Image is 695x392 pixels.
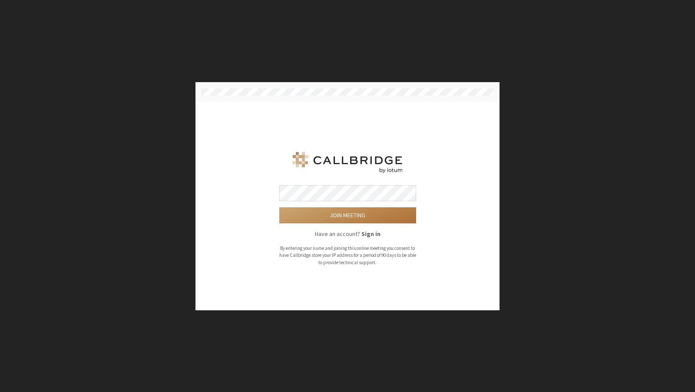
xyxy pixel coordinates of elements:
[291,152,404,173] img: Iotum
[279,229,416,239] p: Have an account?
[279,245,416,266] p: By entering your name and joining this online meeting you consent to have Callbridge store your I...
[361,230,381,238] strong: Sign in
[361,229,381,239] button: Sign in
[279,207,416,223] button: Join meeting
